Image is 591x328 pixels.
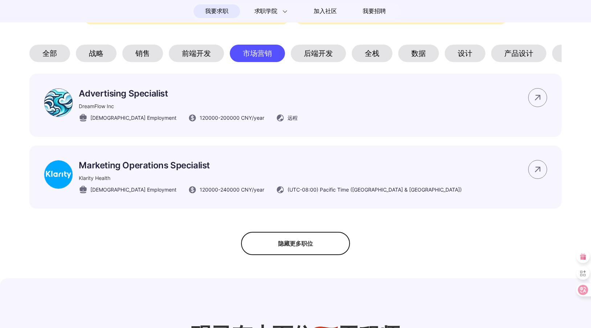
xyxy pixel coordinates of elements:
[230,45,285,62] div: 市场营销
[90,186,176,193] span: [DEMOGRAPHIC_DATA] Employment
[79,88,298,99] p: Advertising Specialist
[288,186,462,193] span: (UTC-08:00) Pacific Time ([GEOGRAPHIC_DATA] & [GEOGRAPHIC_DATA])
[200,114,264,122] span: 120000 - 200000 CNY /year
[90,114,176,122] span: [DEMOGRAPHIC_DATA] Employment
[291,45,346,62] div: 后端开发
[79,175,110,181] span: Klarity Health
[363,7,386,16] span: 我要招聘
[491,45,546,62] div: 产品设计
[241,232,350,255] div: 隐藏更多职位
[200,186,264,193] span: 120000 - 240000 CNY /year
[254,7,277,16] span: 求职学院
[76,45,117,62] div: 战略
[205,5,228,17] span: 我要求职
[314,5,337,17] span: 加入社区
[169,45,224,62] div: 前端开发
[445,45,485,62] div: 设计
[79,103,114,109] span: DreamFlow Inc
[122,45,163,62] div: 销售
[398,45,439,62] div: 数据
[352,45,392,62] div: 全栈
[79,160,462,171] p: Marketing Operations Specialist
[288,114,298,122] span: 远程
[29,45,70,62] div: 全部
